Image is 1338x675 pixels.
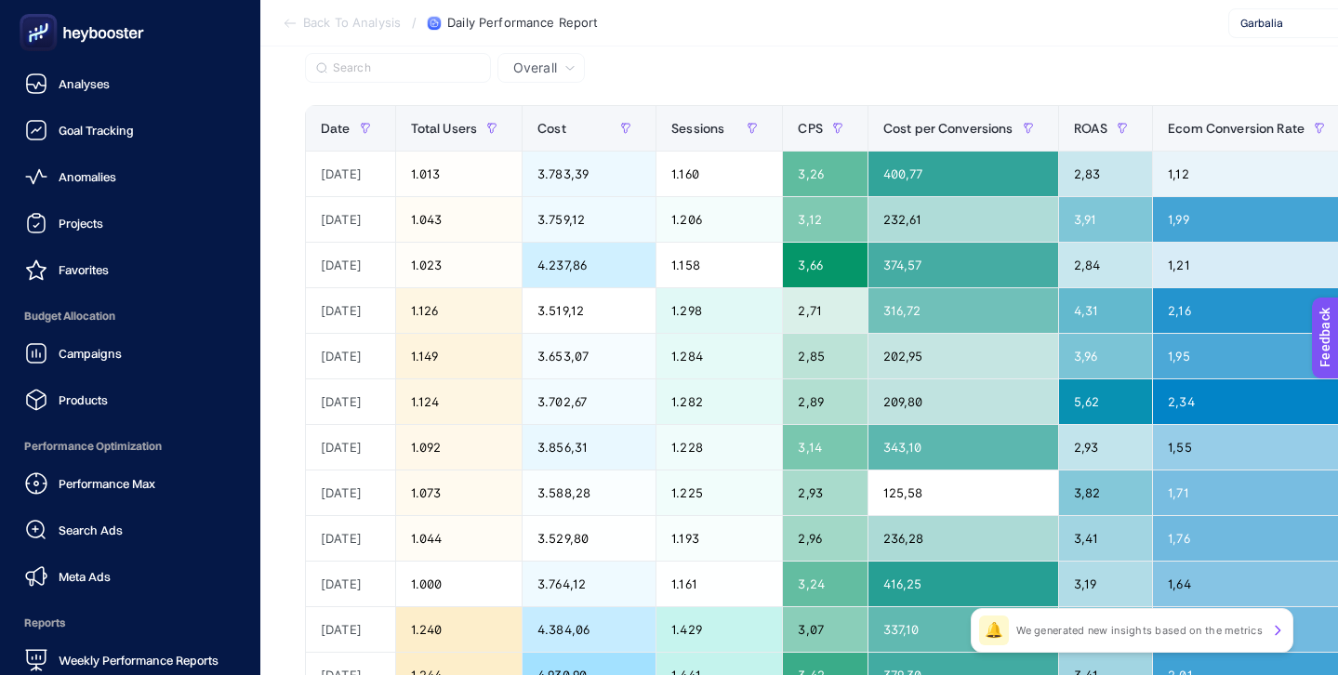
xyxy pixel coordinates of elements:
span: Performance Optimization [15,428,245,465]
div: [DATE] [306,562,395,606]
div: 🔔 [979,615,1009,645]
span: Performance Max [59,476,155,491]
div: 343,10 [868,425,1058,470]
div: 1.000 [396,562,523,606]
span: Goal Tracking [59,123,134,138]
div: 2,71 [783,288,867,333]
div: 2,85 [783,334,867,378]
div: [DATE] [306,152,395,196]
div: 1.228 [656,425,782,470]
div: 3,14 [783,425,867,470]
div: 3,26 [783,152,867,196]
span: Cost per Conversions [883,121,1013,136]
div: 4.384,06 [523,607,656,652]
div: 1.161 [656,562,782,606]
div: 1.023 [396,243,523,287]
span: Total Users [411,121,478,136]
a: Projects [15,205,245,242]
a: Performance Max [15,465,245,502]
div: 236,28 [868,516,1058,561]
div: 1.126 [396,288,523,333]
div: 400,77 [868,152,1058,196]
div: 1.429 [656,607,782,652]
div: 337,10 [868,607,1058,652]
div: 2,96 [783,516,867,561]
span: Daily Performance Report [447,16,598,31]
div: 3,41 [1059,516,1153,561]
span: Weekly Performance Reports [59,653,219,668]
span: Analyses [59,76,110,91]
span: ROAS [1074,121,1108,136]
div: 1.124 [396,379,523,424]
a: Products [15,381,245,418]
a: Favorites [15,251,245,288]
span: Back To Analysis [303,16,401,31]
div: 1.284 [656,334,782,378]
span: Feedback [11,6,71,20]
div: 2,84 [1059,243,1153,287]
a: Search Ads [15,511,245,549]
div: 4.237,86 [523,243,656,287]
span: Reports [15,604,245,642]
span: Favorites [59,262,109,277]
div: 1.158 [656,243,782,287]
div: 3.588,28 [523,470,656,515]
span: Date [321,121,351,136]
div: 1.073 [396,470,523,515]
p: We generated new insights based on the metrics [1016,623,1263,638]
div: 1.043 [396,197,523,242]
div: 3,24 [783,562,867,606]
div: 2,93 [1059,425,1153,470]
div: [DATE] [306,334,395,378]
div: 209,80 [868,379,1058,424]
div: 3,07 [783,607,867,652]
div: 3.519,12 [523,288,656,333]
a: Analyses [15,65,245,102]
span: CPS [798,121,822,136]
div: 2,83 [1059,152,1153,196]
input: Search [333,61,480,75]
div: 3,19 [1059,562,1153,606]
div: 1.298 [656,288,782,333]
span: Products [59,392,108,407]
a: Campaigns [15,335,245,372]
span: Projects [59,216,103,231]
div: [DATE] [306,288,395,333]
div: 3.529,80 [523,516,656,561]
div: 1.092 [396,425,523,470]
div: 202,95 [868,334,1058,378]
div: [DATE] [306,197,395,242]
span: Budget Allocation [15,298,245,335]
div: 316,72 [868,288,1058,333]
div: [DATE] [306,425,395,470]
div: [DATE] [306,516,395,561]
div: 1.160 [656,152,782,196]
div: [DATE] [306,379,395,424]
span: Ecom Conversion Rate [1168,121,1305,136]
div: 374,57 [868,243,1058,287]
div: 1.044 [396,516,523,561]
div: 3.759,12 [523,197,656,242]
span: Overall [513,59,557,77]
div: 3.783,39 [523,152,656,196]
div: 3,66 [783,243,867,287]
div: [DATE] [306,243,395,287]
span: Anomalies [59,169,116,184]
div: 3.702,67 [523,379,656,424]
div: 5,62 [1059,379,1153,424]
a: Anomalies [15,158,245,195]
div: 3.653,07 [523,334,656,378]
div: 2,93 [783,470,867,515]
div: 3,91 [1059,197,1153,242]
a: Goal Tracking [15,112,245,149]
div: 1.193 [656,516,782,561]
div: 232,61 [868,197,1058,242]
div: 2,89 [783,379,867,424]
div: 1.282 [656,379,782,424]
div: 3,82 [1059,470,1153,515]
span: Cost [537,121,566,136]
div: 1.149 [396,334,523,378]
div: 3,96 [1059,334,1153,378]
div: 3,12 [783,197,867,242]
div: 3.764,12 [523,562,656,606]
